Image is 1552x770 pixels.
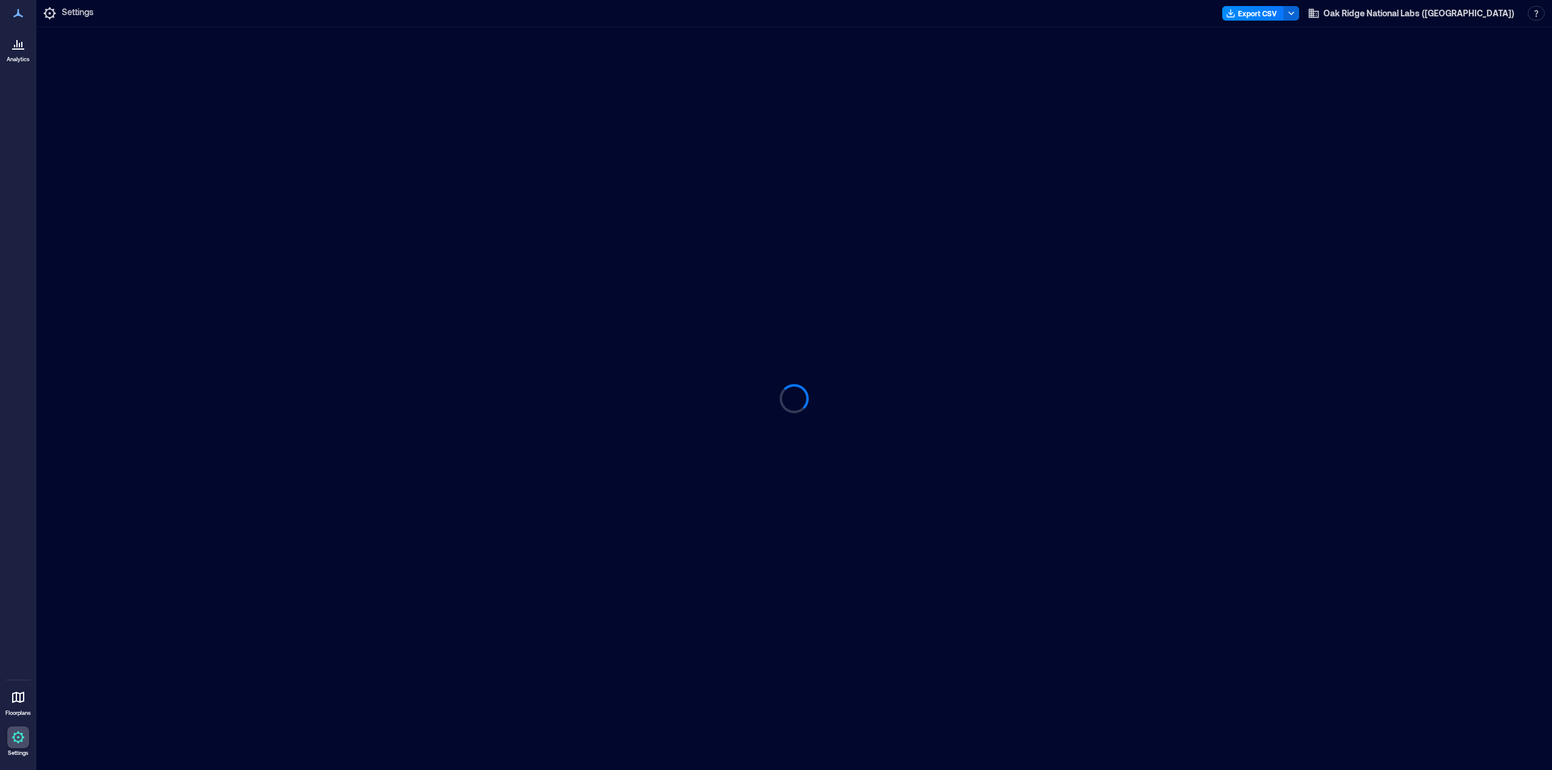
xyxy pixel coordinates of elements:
a: Settings [4,723,33,760]
p: Analytics [7,56,30,63]
a: Analytics [3,29,33,67]
button: Export CSV [1222,6,1284,21]
span: Oak Ridge National Labs ([GEOGRAPHIC_DATA]) [1323,7,1514,19]
p: Floorplans [5,709,31,717]
p: Settings [8,749,28,757]
p: Settings [62,6,93,21]
button: Oak Ridge National Labs ([GEOGRAPHIC_DATA]) [1304,4,1518,23]
a: Floorplans [2,683,35,720]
